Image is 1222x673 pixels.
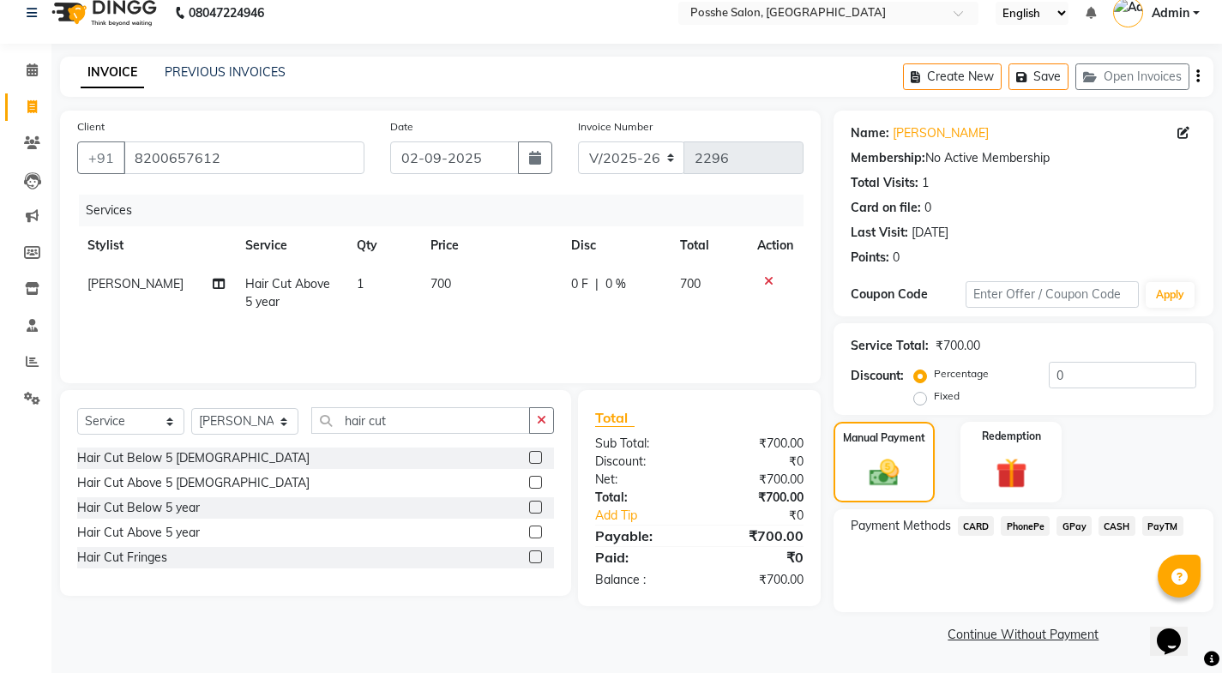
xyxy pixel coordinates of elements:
[582,489,699,507] div: Total:
[77,474,310,492] div: Hair Cut Above 5 [DEMOGRAPHIC_DATA]
[699,526,816,546] div: ₹700.00
[582,471,699,489] div: Net:
[699,571,816,589] div: ₹700.00
[77,449,310,467] div: Hair Cut Below 5 [DEMOGRAPHIC_DATA]
[605,275,626,293] span: 0 %
[77,549,167,567] div: Hair Cut Fringes
[1008,63,1068,90] button: Save
[958,516,995,536] span: CARD
[922,174,929,192] div: 1
[123,141,364,174] input: Search by Name/Mobile/Email/Code
[699,435,816,453] div: ₹700.00
[582,571,699,589] div: Balance :
[595,409,635,427] span: Total
[893,124,989,142] a: [PERSON_NAME]
[986,454,1037,493] img: _gift.svg
[851,249,889,267] div: Points:
[582,507,719,525] a: Add Tip
[851,517,951,535] span: Payment Methods
[77,226,235,265] th: Stylist
[851,149,1196,167] div: No Active Membership
[561,226,671,265] th: Disc
[582,453,699,471] div: Discount:
[680,276,701,291] span: 700
[719,507,816,525] div: ₹0
[747,226,804,265] th: Action
[77,119,105,135] label: Client
[311,407,530,434] input: Search or Scan
[578,119,653,135] label: Invoice Number
[699,547,816,568] div: ₹0
[165,64,286,80] a: PREVIOUS INVOICES
[582,435,699,453] div: Sub Total:
[79,195,816,226] div: Services
[430,276,451,291] span: 700
[670,226,746,265] th: Total
[81,57,144,88] a: INVOICE
[420,226,560,265] th: Price
[235,226,346,265] th: Service
[924,199,931,217] div: 0
[1056,516,1092,536] span: GPay
[77,524,200,542] div: Hair Cut Above 5 year
[357,276,364,291] span: 1
[893,249,900,267] div: 0
[571,275,588,293] span: 0 F
[1142,516,1183,536] span: PayTM
[851,174,918,192] div: Total Visits:
[1075,63,1189,90] button: Open Invoices
[851,124,889,142] div: Name:
[851,367,904,385] div: Discount:
[582,547,699,568] div: Paid:
[699,471,816,489] div: ₹700.00
[1146,282,1195,308] button: Apply
[936,337,980,355] div: ₹700.00
[1152,4,1189,22] span: Admin
[966,281,1139,308] input: Enter Offer / Coupon Code
[1001,516,1050,536] span: PhonePe
[837,626,1210,644] a: Continue Without Payment
[912,224,948,242] div: [DATE]
[851,149,925,167] div: Membership:
[903,63,1002,90] button: Create New
[77,141,125,174] button: +91
[245,276,330,309] span: Hair Cut Above 5 year
[851,199,921,217] div: Card on file:
[346,226,421,265] th: Qty
[843,430,925,446] label: Manual Payment
[982,429,1041,444] label: Redemption
[87,276,184,291] span: [PERSON_NAME]
[851,285,966,303] div: Coupon Code
[860,456,908,490] img: _cash.svg
[77,499,200,517] div: Hair Cut Below 5 year
[851,224,908,242] div: Last Visit:
[1099,516,1135,536] span: CASH
[934,388,960,404] label: Fixed
[699,489,816,507] div: ₹700.00
[582,526,699,546] div: Payable:
[699,453,816,471] div: ₹0
[390,119,413,135] label: Date
[595,275,599,293] span: |
[934,366,989,382] label: Percentage
[851,337,929,355] div: Service Total:
[1150,604,1205,656] iframe: chat widget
